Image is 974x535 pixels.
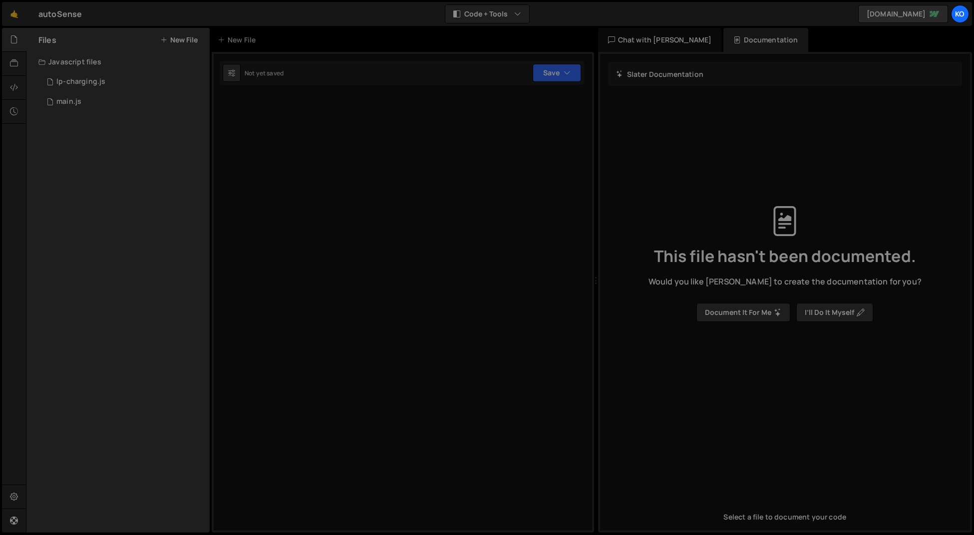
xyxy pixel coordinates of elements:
div: lp-charging.js [56,77,105,86]
div: 16698/45623.js [38,72,210,92]
h2: Slater Documentation [616,69,703,79]
div: Javascript files [26,52,210,72]
button: Document it for me [696,303,790,322]
button: I’ll do it myself [796,303,873,322]
a: [DOMAIN_NAME] [858,5,948,23]
button: Code + Tools [445,5,529,23]
div: 16698/45622.js [38,92,210,112]
div: New File [218,35,260,45]
span: This file hasn't been documented. [654,248,916,264]
div: Not yet saved [245,69,284,77]
span: Would you like [PERSON_NAME] to create the documentation for you? [649,276,922,287]
div: main.js [56,97,81,106]
div: autoSense [38,8,82,20]
a: KO [951,5,969,23]
div: Chat with [PERSON_NAME] [598,28,722,52]
h2: Files [38,34,56,45]
button: New File [160,36,198,44]
div: Documentation [723,28,808,52]
a: 🤙 [2,2,26,26]
button: Save [533,64,581,82]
